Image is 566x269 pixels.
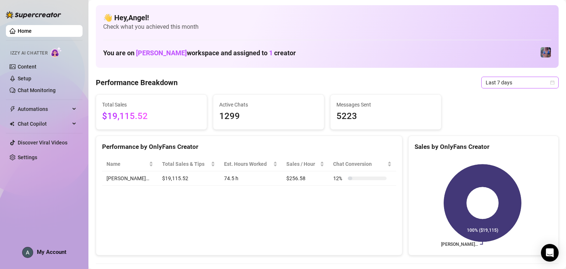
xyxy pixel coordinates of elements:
span: 1 [269,49,273,57]
text: [PERSON_NAME]… [441,242,478,247]
h1: You are on workspace and assigned to creator [103,49,296,57]
a: Settings [18,154,37,160]
img: logo-BBDzfeDw.svg [6,11,61,18]
img: AI Chatter [50,47,62,57]
th: Sales / Hour [282,157,329,171]
span: Chat Conversion [333,160,386,168]
td: 74.5 h [220,171,282,186]
td: $256.58 [282,171,329,186]
h4: Performance Breakdown [96,77,178,88]
span: [PERSON_NAME] [136,49,187,57]
a: Setup [18,76,31,81]
img: Chat Copilot [10,121,14,126]
th: Chat Conversion [329,157,396,171]
span: Automations [18,103,70,115]
td: [PERSON_NAME]… [102,171,158,186]
a: Discover Viral Videos [18,140,67,146]
span: Messages Sent [336,101,435,109]
span: 1299 [219,109,318,123]
img: ACg8ocIpWzLmD3A5hmkSZfBJcT14Fg8bFGaqbLo-Z0mqyYAWwTjPNSU=s96-c [22,247,33,258]
div: Performance by OnlyFans Creator [102,142,396,152]
a: Content [18,64,36,70]
span: 12 % [333,174,345,182]
img: Jaylie [541,47,551,57]
td: $19,115.52 [158,171,220,186]
span: Name [106,160,147,168]
span: Check what you achieved this month [103,23,551,31]
span: Sales / Hour [286,160,319,168]
span: Izzy AI Chatter [10,50,48,57]
span: 5223 [336,109,435,123]
a: Home [18,28,32,34]
th: Total Sales & Tips [158,157,220,171]
span: My Account [37,249,66,255]
div: Open Intercom Messenger [541,244,559,262]
div: Est. Hours Worked [224,160,272,168]
h4: 👋 Hey, Angel ! [103,13,551,23]
span: Last 7 days [486,77,554,88]
span: Active Chats [219,101,318,109]
a: Chat Monitoring [18,87,56,93]
span: calendar [550,80,555,85]
div: Sales by OnlyFans Creator [415,142,552,152]
span: $19,115.52 [102,109,201,123]
span: Total Sales [102,101,201,109]
span: Chat Copilot [18,118,70,130]
span: thunderbolt [10,106,15,112]
span: Total Sales & Tips [162,160,209,168]
th: Name [102,157,158,171]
